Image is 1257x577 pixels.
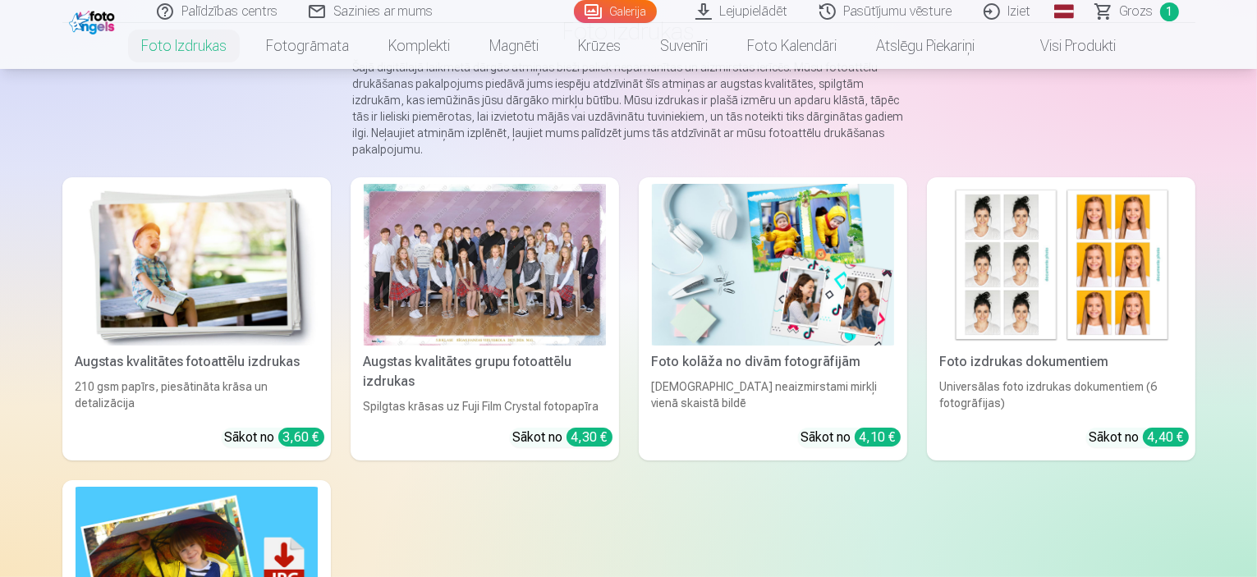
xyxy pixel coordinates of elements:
[1090,428,1189,447] div: Sākot no
[1143,428,1189,446] div: 4,40 €
[1120,2,1154,21] span: Grozs
[934,352,1189,372] div: Foto izdrukas dokumentiem
[801,428,901,447] div: Sākot no
[69,378,324,414] div: 210 gsm papīrs, piesātināta krāsa un detalizācija
[558,23,640,69] a: Krūzes
[353,59,905,158] p: Šajā digitālajā laikmetā dārgās atmiņas bieži paliek nepamanītas un aizmirstas ierīcēs. Mūsu foto...
[246,23,369,69] a: Fotogrāmata
[62,177,331,460] a: Augstas kvalitātes fotoattēlu izdrukasAugstas kvalitātes fotoattēlu izdrukas210 gsm papīrs, piesā...
[645,378,901,414] div: [DEMOGRAPHIC_DATA] neaizmirstami mirkļi vienā skaistā bildē
[927,177,1195,460] a: Foto izdrukas dokumentiemFoto izdrukas dokumentiemUniversālas foto izdrukas dokumentiem (6 fotogr...
[934,378,1189,414] div: Universālas foto izdrukas dokumentiem (6 fotogrāfijas)
[640,23,727,69] a: Suvenīri
[76,184,318,346] img: Augstas kvalitātes fotoattēlu izdrukas
[122,23,246,69] a: Foto izdrukas
[357,352,612,392] div: Augstas kvalitātes grupu fotoattēlu izdrukas
[645,352,901,372] div: Foto kolāža no divām fotogrāfijām
[225,428,324,447] div: Sākot no
[1160,2,1179,21] span: 1
[470,23,558,69] a: Magnēti
[69,352,324,372] div: Augstas kvalitātes fotoattēlu izdrukas
[351,177,619,460] a: Augstas kvalitātes grupu fotoattēlu izdrukasSpilgtas krāsas uz Fuji Film Crystal fotopapīraSākot ...
[727,23,856,69] a: Foto kalendāri
[940,184,1182,346] img: Foto izdrukas dokumentiem
[369,23,470,69] a: Komplekti
[855,428,901,446] div: 4,10 €
[652,184,894,346] img: Foto kolāža no divām fotogrāfijām
[357,398,612,414] div: Spilgtas krāsas uz Fuji Film Crystal fotopapīra
[856,23,994,69] a: Atslēgu piekariņi
[69,7,119,34] img: /fa1
[278,428,324,446] div: 3,60 €
[513,428,612,447] div: Sākot no
[994,23,1135,69] a: Visi produkti
[639,177,907,460] a: Foto kolāža no divām fotogrāfijāmFoto kolāža no divām fotogrāfijām[DEMOGRAPHIC_DATA] neaizmirstam...
[567,428,612,446] div: 4,30 €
